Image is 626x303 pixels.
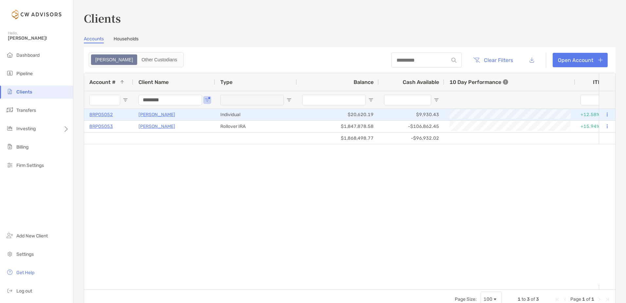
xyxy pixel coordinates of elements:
[297,121,379,132] div: $1,847,878.58
[89,95,120,105] input: Account # Filter Input
[8,35,69,41] span: [PERSON_NAME]!
[384,95,431,105] input: Cash Available Filter Input
[593,79,609,85] div: ITD
[379,132,444,144] div: -$96,932.02
[379,109,444,120] div: $9,930.43
[518,296,521,302] span: 1
[555,297,560,302] div: First Page
[434,97,439,103] button: Open Filter Menu
[531,296,535,302] span: of
[89,79,116,85] span: Account #
[484,296,492,302] div: 100
[591,296,594,302] span: 1
[6,106,14,114] img: transfers icon
[123,97,128,103] button: Open Filter Menu
[16,71,33,76] span: Pipeline
[16,144,28,150] span: Billing
[8,3,65,26] img: Zoe Logo
[84,10,616,26] h3: Clients
[138,55,181,64] div: Other Custodians
[89,122,113,131] a: 8RP05053
[468,53,518,67] button: Clear Filters
[16,126,36,131] span: Investing
[297,109,379,120] div: $20,620.19
[220,79,232,85] span: Type
[286,97,292,103] button: Open Filter Menu
[570,296,581,302] span: Page
[215,109,297,120] div: Individual
[205,97,210,103] button: Open Filter Menu
[138,111,175,119] a: [PERSON_NAME]
[553,53,608,67] a: Open Account
[6,287,14,294] img: logout icon
[582,296,585,302] span: 1
[16,233,48,239] span: Add New Client
[354,79,374,85] span: Balance
[84,36,104,43] a: Accounts
[6,161,14,169] img: firm-settings icon
[138,122,175,131] a: [PERSON_NAME]
[16,52,40,58] span: Dashboard
[451,58,456,63] img: input icon
[368,97,374,103] button: Open Filter Menu
[138,95,202,105] input: Client Name Filter Input
[89,111,113,119] a: 8RP05052
[6,232,14,239] img: add_new_client icon
[403,79,439,85] span: Cash Available
[455,296,477,302] div: Page Size:
[16,163,44,168] span: Firm Settings
[16,108,36,113] span: Transfers
[138,79,169,85] span: Client Name
[6,250,14,258] img: settings icon
[215,121,297,132] div: Rollover IRA
[6,88,14,95] img: clients icon
[6,69,14,77] img: pipeline icon
[16,270,34,275] span: Get Help
[302,95,366,105] input: Balance Filter Input
[450,73,508,91] div: 10 Day Performance
[379,121,444,132] div: -$106,862.45
[114,36,138,43] a: Households
[580,109,609,120] div: +12.58%
[16,252,34,257] span: Settings
[297,132,379,144] div: $1,868,498.77
[536,296,539,302] span: 3
[580,121,609,132] div: +15.94%
[16,89,32,95] span: Clients
[6,124,14,132] img: investing icon
[586,296,590,302] span: of
[580,95,601,105] input: ITD Filter Input
[597,297,602,302] div: Next Page
[6,51,14,59] img: dashboard icon
[6,143,14,151] img: billing icon
[16,288,32,294] span: Log out
[92,55,137,64] div: Zoe
[562,297,568,302] div: Previous Page
[89,52,184,67] div: segmented control
[605,297,610,302] div: Last Page
[522,296,526,302] span: to
[527,296,530,302] span: 3
[6,268,14,276] img: get-help icon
